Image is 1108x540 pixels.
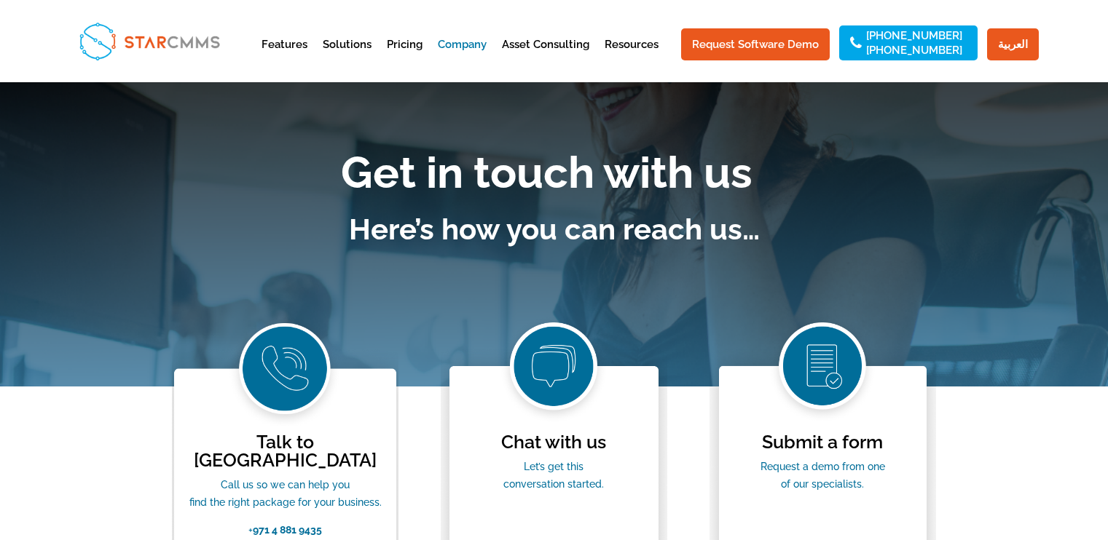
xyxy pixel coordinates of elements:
[262,39,307,75] a: Features
[502,39,589,75] a: Asset Consulting
[248,524,322,536] a: +971 4 881 9435
[161,221,948,238] p: Here’s how you can reach us…
[681,28,830,60] a: Request Software Demo
[194,431,377,471] span: Talk to [GEOGRAPHIC_DATA]
[987,28,1039,60] a: العربية
[146,151,948,202] h1: Get in touch with us
[438,39,487,75] a: Company
[866,31,962,41] a: [PHONE_NUMBER]
[866,45,962,55] a: [PHONE_NUMBER]
[762,431,883,453] span: Submit a form
[172,477,398,522] p: Call us so we can help you find the right package for your business.
[605,39,659,75] a: Resources
[501,431,606,453] span: Chat with us
[710,458,936,493] p: Request a demo from one of our specialists.
[441,458,667,493] p: Let’s get this conversation started.
[323,39,372,75] a: Solutions
[253,524,322,536] strong: 971 4 881 9435
[73,16,226,66] img: StarCMMS
[387,39,423,75] a: Pricing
